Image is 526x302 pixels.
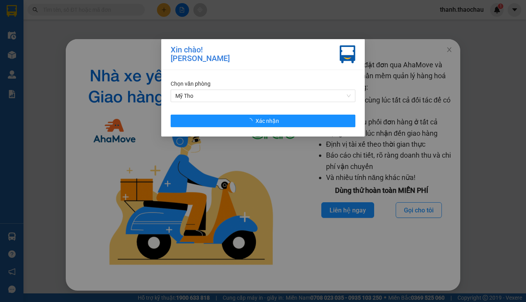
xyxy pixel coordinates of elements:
button: Xác nhận [171,115,355,127]
div: Chọn văn phòng [171,79,355,88]
span: Xác nhận [256,117,279,125]
div: Xin chào! [PERSON_NAME] [171,45,230,63]
span: loading [247,118,256,124]
img: vxr-icon [340,45,355,63]
span: Mỹ Tho [175,90,351,102]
